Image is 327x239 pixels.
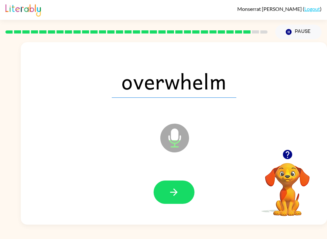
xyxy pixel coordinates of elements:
span: overwhelm [112,65,236,98]
img: Literably [5,3,41,17]
div: ( ) [237,6,322,12]
a: Logout [304,6,320,12]
button: Pause [275,25,322,39]
span: Monserrat [PERSON_NAME] [237,6,303,12]
video: Your browser must support playing .mp4 files to use Literably. Please try using another browser. [255,153,319,217]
